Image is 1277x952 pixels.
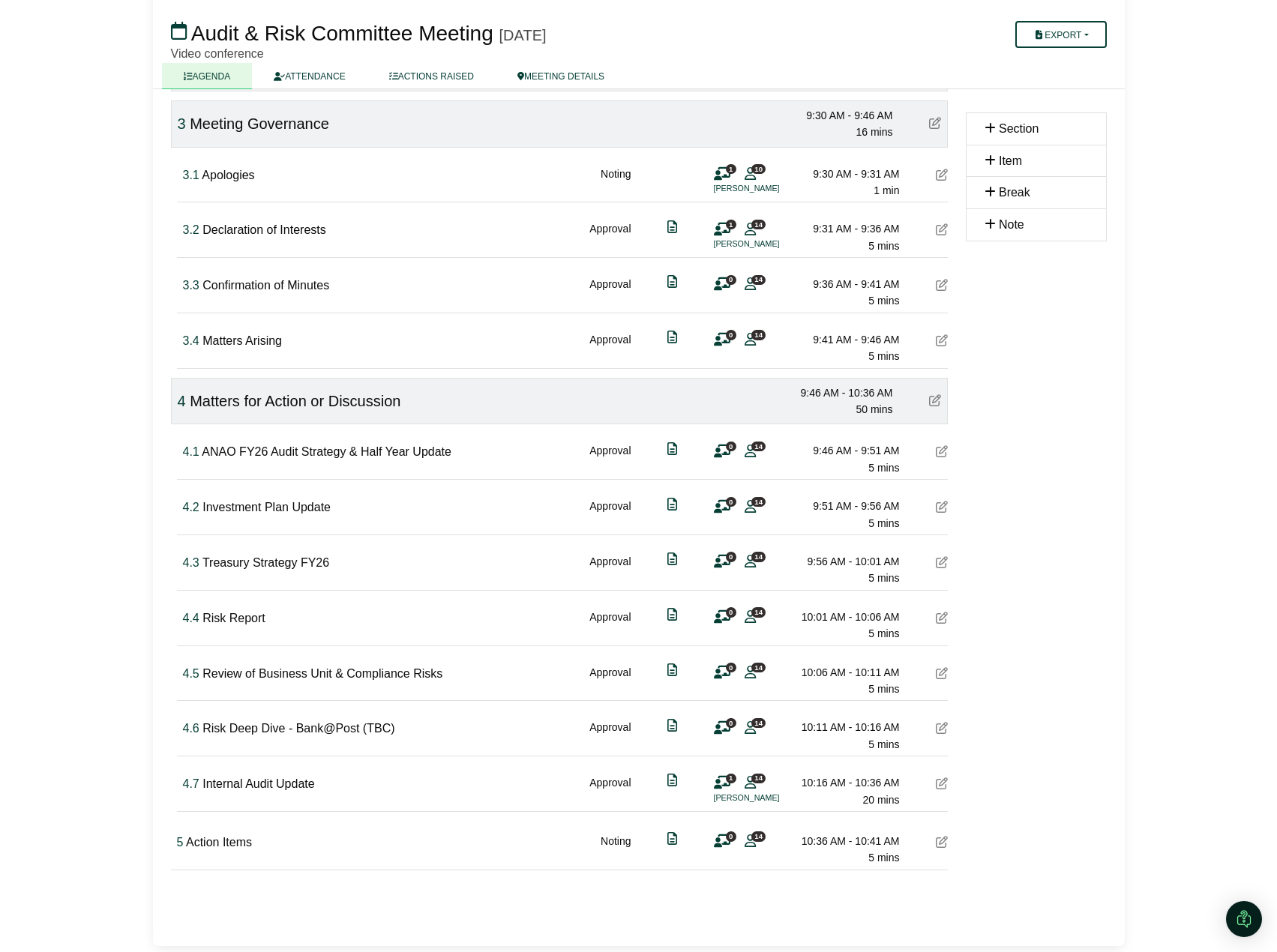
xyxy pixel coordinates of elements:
[856,126,892,138] span: 16 mins
[726,330,736,340] span: 0
[795,166,900,182] div: 9:30 AM - 9:31 AM
[868,572,899,584] span: 5 mins
[751,607,766,617] span: 14
[868,517,899,529] span: 5 mins
[868,683,899,695] span: 5 mins
[868,350,899,362] span: 5 mins
[714,792,826,804] li: [PERSON_NAME]
[726,607,736,617] span: 0
[601,833,631,867] div: Noting
[788,107,893,124] div: 9:30 AM - 9:46 AM
[202,501,331,513] span: Investment Plan Update
[751,552,766,561] span: 14
[726,552,736,561] span: 0
[589,498,631,531] div: Approval
[183,334,199,347] span: Click to fine tune number
[999,154,1022,167] span: Item
[751,831,766,841] span: 14
[862,794,899,806] span: 20 mins
[177,836,184,849] span: Click to fine tune number
[601,166,631,199] div: Noting
[726,275,736,285] span: 0
[751,497,766,507] span: 14
[874,184,899,196] span: 1 min
[589,719,631,753] div: Approval
[868,462,899,474] span: 5 mins
[856,403,892,415] span: 50 mins
[795,331,900,348] div: 9:41 AM - 9:46 AM
[202,556,329,569] span: Treasury Strategy FY26
[191,22,493,45] span: Audit & Risk Committee Meeting
[202,279,329,292] span: Confirmation of Minutes
[1015,21,1106,48] button: Export
[868,852,899,864] span: 5 mins
[183,667,199,680] span: Click to fine tune number
[999,186,1030,199] span: Break
[589,664,631,698] div: Approval
[795,220,900,237] div: 9:31 AM - 9:36 AM
[186,836,252,849] span: Action Items
[726,663,736,672] span: 0
[202,223,326,236] span: Declaration of Interests
[726,497,736,507] span: 0
[202,334,282,347] span: Matters Arising
[589,331,631,365] div: Approval
[751,663,766,672] span: 14
[252,63,367,89] a: ATTENDANCE
[795,833,900,849] div: 10:36 AM - 10:41 AM
[183,501,199,513] span: Click to fine tune number
[868,240,899,252] span: 5 mins
[795,498,900,514] div: 9:51 AM - 9:56 AM
[202,777,314,790] span: Internal Audit Update
[202,169,254,181] span: Apologies
[726,220,736,229] span: 1
[162,63,253,89] a: AGENDA
[499,26,547,44] div: [DATE]
[183,279,199,292] span: Click to fine tune number
[714,182,826,195] li: [PERSON_NAME]
[202,722,394,735] span: Risk Deep Dive - Bank@Post (TBC)
[183,612,199,624] span: Click to fine tune number
[190,115,329,132] span: Meeting Governance
[183,223,199,236] span: Click to fine tune number
[589,774,631,808] div: Approval
[751,442,766,451] span: 14
[751,164,766,174] span: 10
[751,718,766,728] span: 14
[1226,901,1262,937] div: Open Intercom Messenger
[496,63,626,89] a: MEETING DETAILS
[795,609,900,625] div: 10:01 AM - 10:06 AM
[999,218,1024,231] span: Note
[178,115,186,132] span: Click to fine tune number
[788,385,893,401] div: 9:46 AM - 10:36 AM
[202,667,442,680] span: Review of Business Unit & Compliance Risks
[795,719,900,735] div: 10:11 AM - 10:16 AM
[726,831,736,841] span: 0
[589,442,631,476] div: Approval
[171,47,264,60] span: Video conference
[795,276,900,292] div: 9:36 AM - 9:41 AM
[183,722,199,735] span: Click to fine tune number
[726,164,736,174] span: 1
[868,295,899,307] span: 5 mins
[367,63,496,89] a: ACTIONS RAISED
[726,774,736,783] span: 1
[183,556,199,569] span: Click to fine tune number
[190,393,400,409] span: Matters for Action or Discussion
[751,774,766,783] span: 14
[751,330,766,340] span: 14
[795,553,900,570] div: 9:56 AM - 10:01 AM
[202,445,451,458] span: ANAO FY26 Audit Strategy & Half Year Update
[714,238,826,250] li: [PERSON_NAME]
[178,393,186,409] span: Click to fine tune number
[751,275,766,285] span: 14
[999,122,1039,135] span: Section
[868,627,899,639] span: 5 mins
[183,445,199,458] span: Click to fine tune number
[795,442,900,459] div: 9:46 AM - 9:51 AM
[589,609,631,642] div: Approval
[795,774,900,791] div: 10:16 AM - 10:36 AM
[726,718,736,728] span: 0
[868,738,899,750] span: 5 mins
[589,276,631,310] div: Approval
